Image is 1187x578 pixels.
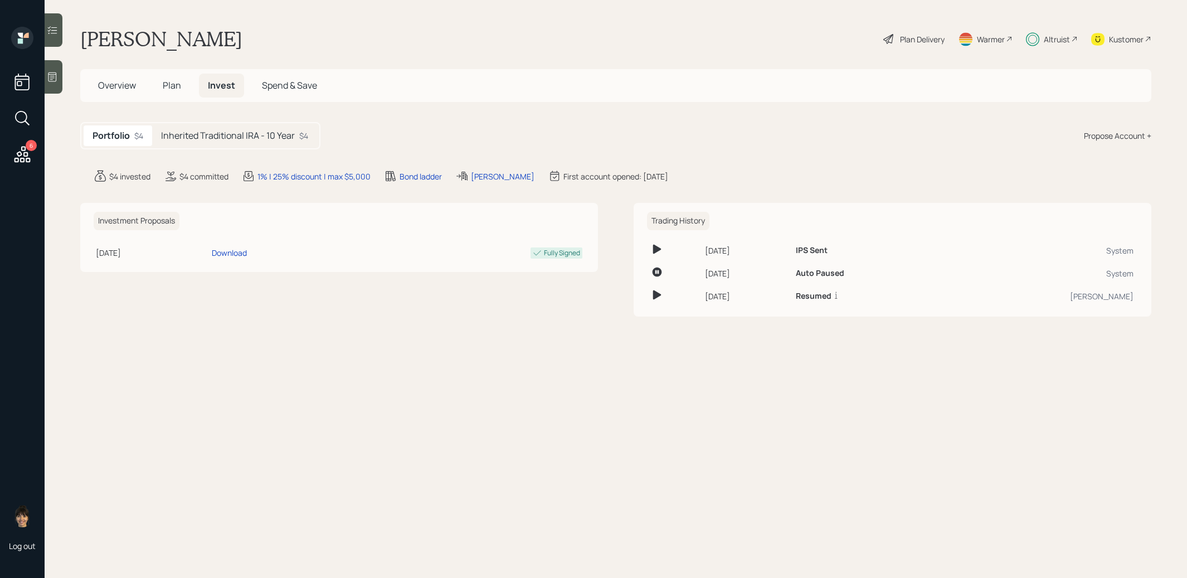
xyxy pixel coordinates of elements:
h5: Portfolio [93,130,130,141]
div: [DATE] [96,247,207,259]
span: Spend & Save [262,79,317,91]
span: Invest [208,79,235,91]
div: [PERSON_NAME] [949,290,1134,302]
div: Plan Delivery [900,33,945,45]
div: 1% | 25% discount | max $5,000 [257,171,371,182]
h6: Investment Proposals [94,212,179,230]
div: [DATE] [705,245,787,256]
div: 6 [26,140,37,151]
span: Overview [98,79,136,91]
div: $4 [134,130,143,142]
div: Download [212,247,247,259]
h6: Auto Paused [796,269,844,278]
div: Bond ladder [400,171,442,182]
h1: [PERSON_NAME] [80,27,242,51]
div: System [949,268,1134,279]
h6: IPS Sent [796,246,828,255]
div: $4 committed [179,171,228,182]
h6: Trading History [647,212,709,230]
img: treva-nostdahl-headshot.png [11,505,33,527]
div: First account opened: [DATE] [563,171,668,182]
div: [DATE] [705,290,787,302]
div: Fully Signed [544,248,580,258]
div: [PERSON_NAME] [471,171,534,182]
h5: Inherited Traditional IRA - 10 Year [161,130,295,141]
h6: Resumed [796,292,831,301]
div: Kustomer [1109,33,1144,45]
div: Log out [9,541,36,551]
div: Altruist [1044,33,1070,45]
div: $4 invested [109,171,150,182]
div: System [949,245,1134,256]
span: Plan [163,79,181,91]
div: [DATE] [705,268,787,279]
div: Warmer [977,33,1005,45]
div: Propose Account + [1084,130,1151,142]
div: $4 [299,130,308,142]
